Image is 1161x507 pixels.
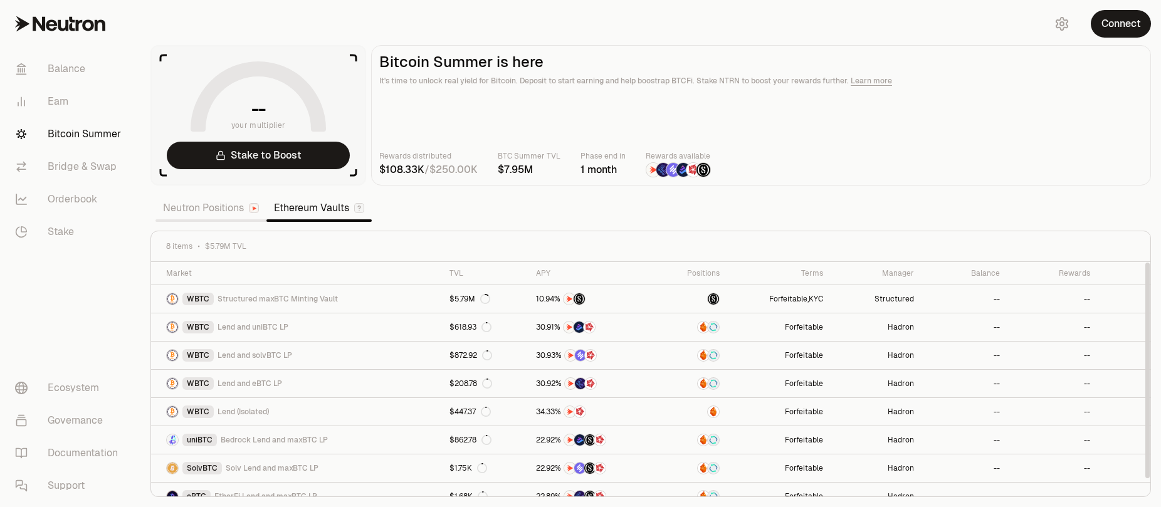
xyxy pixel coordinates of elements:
div: uniBTC [182,434,217,446]
button: NTRNEtherFi PointsStructured PointsMars Fragments [536,490,649,503]
span: $5.79M TVL [205,241,246,251]
button: Forfeitable [785,435,823,445]
img: NTRN [564,491,575,502]
span: Structured maxBTC Minting Vault [218,294,338,304]
span: Lend and solvBTC LP [218,350,292,360]
img: EtherFi Points [575,378,586,389]
img: Supervault [708,378,719,389]
img: WBTC Logo [167,293,178,305]
a: uniBTC LogouniBTCBedrock Lend and maxBTC LP [151,426,442,454]
img: NTRN [564,463,575,474]
a: -- [1007,285,1098,313]
a: Stake to Boost [167,142,350,169]
div: $862.78 [449,435,491,445]
div: Manager [838,268,914,278]
a: -- [922,398,1008,426]
a: Governance [5,404,135,437]
a: NTRNBedrock DiamondsStructured PointsMars Fragments [528,426,656,454]
a: -- [922,454,1008,482]
div: Terms [735,268,823,278]
div: $208.78 [449,379,492,389]
a: Bridge & Swap [5,150,135,183]
span: Bedrock Lend and maxBTC LP [221,435,328,445]
a: $1.75K [442,454,528,482]
a: Hadron [831,454,922,482]
a: Ecosystem [5,372,135,404]
div: WBTC [182,293,214,305]
img: Structured Points [574,293,585,305]
a: Forfeitable [727,454,831,482]
a: $208.78 [442,370,528,397]
a: AmberSupervault [656,370,727,397]
a: WBTC LogoWBTCLend (Isolated) [151,398,442,426]
img: Mars Fragments [585,350,596,361]
button: NTRNMars Fragments [536,405,649,418]
img: Mars Fragments [686,163,700,177]
p: Phase end in [580,150,626,162]
div: $5.79M [449,294,490,304]
a: -- [1007,342,1098,369]
img: Supervault [708,321,719,333]
img: eBTC Logo [167,491,178,502]
div: $1.68K [449,491,488,501]
img: Solv Points [575,350,586,361]
img: Amber [698,434,709,446]
img: Amber [698,321,709,333]
a: Hadron [831,426,922,454]
div: Rewards [1015,268,1090,278]
a: Neutron Positions [155,196,266,221]
img: Structured Points [584,463,596,474]
a: WBTC LogoWBTCLend and eBTC LP [151,370,442,397]
img: Structured Points [584,434,596,446]
div: Market [166,268,434,278]
a: Learn more [851,76,892,86]
button: Forfeitable [785,463,823,473]
a: WBTC LogoWBTCLend and solvBTC LP [151,342,442,369]
img: Solv Points [574,463,586,474]
img: Amber [698,491,709,502]
a: -- [922,285,1008,313]
span: your multiplier [231,119,286,132]
div: $618.93 [449,322,491,332]
span: Lend (Isolated) [218,407,269,417]
img: NTRN [564,321,575,333]
a: AmberSupervault [656,313,727,341]
a: NTRNSolv PointsMars Fragments [528,342,656,369]
img: Supervault [708,434,719,446]
img: Mars Fragments [574,406,586,417]
img: Mars Fragments [594,463,606,474]
p: It's time to unlock real yield for Bitcoin. Deposit to start earning and help boostrap BTCFi. Sta... [379,75,1143,87]
a: Support [5,469,135,502]
div: $872.92 [449,350,492,360]
a: AmberSupervault [656,342,727,369]
img: Mars Fragments [585,378,596,389]
div: WBTC [182,377,214,390]
h1: -- [251,99,266,119]
img: Structured Points [696,163,710,177]
a: -- [922,313,1008,341]
img: NTRN [564,406,575,417]
img: Amber [698,463,709,474]
a: Forfeitable,KYC [727,285,831,313]
button: Forfeitable [785,407,823,417]
button: Forfeitable [785,350,823,360]
a: -- [922,342,1008,369]
a: -- [1007,454,1098,482]
a: Documentation [5,437,135,469]
img: NTRN [565,378,576,389]
a: Structured [831,285,922,313]
img: WBTC Logo [167,350,178,361]
img: EtherFi Points [574,491,586,502]
img: Amber [708,406,719,417]
img: SolvBTC Logo [167,463,178,474]
div: $1.75K [449,463,487,473]
a: Forfeitable [727,426,831,454]
div: Positions [663,268,720,278]
img: Supervault [708,463,719,474]
p: Rewards available [646,150,711,162]
p: Rewards distributed [379,150,478,162]
button: Forfeitable [769,294,807,304]
a: WBTC LogoWBTCStructured maxBTC Minting Vault [151,285,442,313]
a: Hadron [831,313,922,341]
span: 8 items [166,241,192,251]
